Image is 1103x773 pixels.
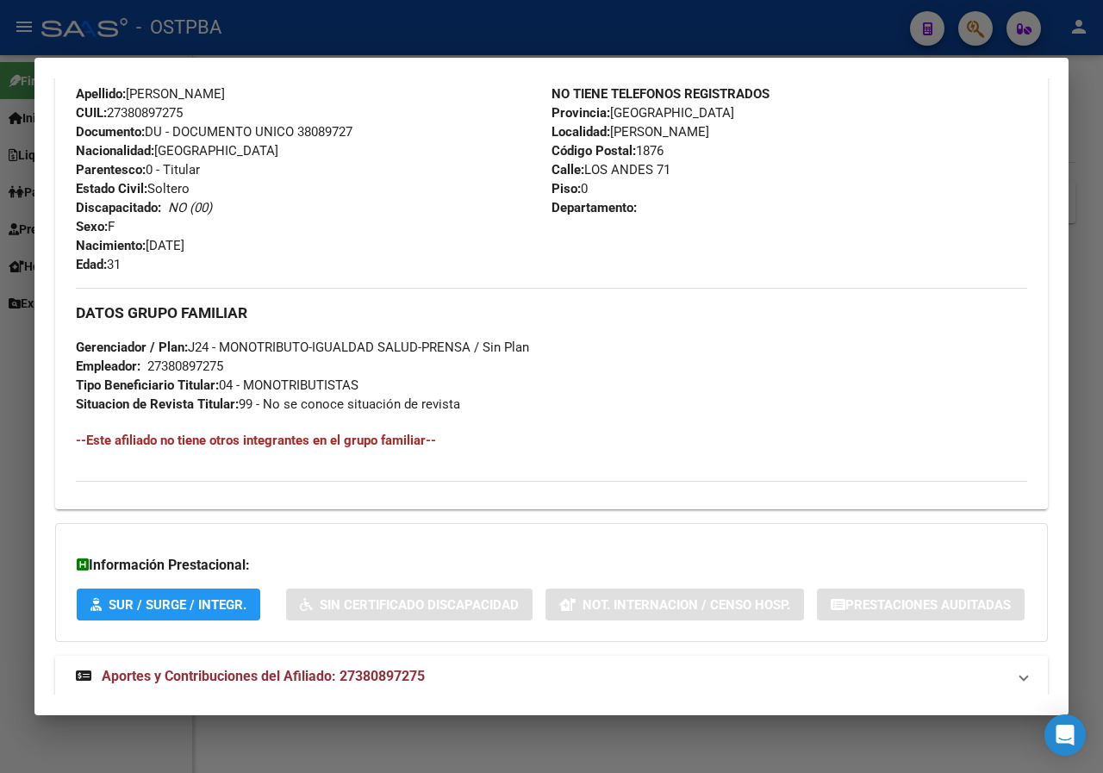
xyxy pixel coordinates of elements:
[76,124,352,140] span: DU - DOCUMENTO UNICO 38089727
[551,143,664,159] span: 1876
[583,597,790,613] span: Not. Internacion / Censo Hosp.
[76,219,115,234] span: F
[76,124,145,140] strong: Documento:
[551,105,610,121] strong: Provincia:
[76,238,146,253] strong: Nacimiento:
[76,143,154,159] strong: Nacionalidad:
[551,86,770,102] strong: NO TIENE TELEFONOS REGISTRADOS
[551,124,709,140] span: [PERSON_NAME]
[76,86,126,102] strong: Apellido:
[551,105,734,121] span: [GEOGRAPHIC_DATA]
[845,597,1011,613] span: Prestaciones Auditadas
[76,162,146,178] strong: Parentesco:
[168,200,212,215] i: NO (00)
[76,358,140,374] strong: Empleador:
[76,340,529,355] span: J24 - MONOTRIBUTO-IGUALDAD SALUD-PRENSA / Sin Plan
[76,377,219,393] strong: Tipo Beneficiario Titular:
[76,431,1027,450] h4: --Este afiliado no tiene otros integrantes en el grupo familiar--
[77,555,1026,576] h3: Información Prestacional:
[76,105,107,121] strong: CUIL:
[286,589,533,620] button: Sin Certificado Discapacidad
[109,597,246,613] span: SUR / SURGE / INTEGR.
[76,303,1027,322] h3: DATOS GRUPO FAMILIAR
[76,219,108,234] strong: Sexo:
[76,377,358,393] span: 04 - MONOTRIBUTISTAS
[320,597,519,613] span: Sin Certificado Discapacidad
[76,340,188,355] strong: Gerenciador / Plan:
[551,200,637,215] strong: Departamento:
[76,257,107,272] strong: Edad:
[76,238,184,253] span: [DATE]
[55,656,1048,697] mat-expansion-panel-header: Aportes y Contribuciones del Afiliado: 27380897275
[76,181,190,196] span: Soltero
[76,200,161,215] strong: Discapacitado:
[76,396,460,412] span: 99 - No se conoce situación de revista
[76,105,183,121] span: 27380897275
[77,589,260,620] button: SUR / SURGE / INTEGR.
[1044,714,1086,756] div: Open Intercom Messenger
[551,124,610,140] strong: Localidad:
[551,181,581,196] strong: Piso:
[551,162,670,178] span: LOS ANDES 71
[76,86,225,102] span: [PERSON_NAME]
[551,162,584,178] strong: Calle:
[76,257,121,272] span: 31
[817,589,1025,620] button: Prestaciones Auditadas
[76,181,147,196] strong: Estado Civil:
[102,668,425,684] span: Aportes y Contribuciones del Afiliado: 27380897275
[147,357,223,376] div: 27380897275
[76,162,200,178] span: 0 - Titular
[76,396,239,412] strong: Situacion de Revista Titular:
[551,143,636,159] strong: Código Postal:
[551,181,588,196] span: 0
[545,589,804,620] button: Not. Internacion / Censo Hosp.
[76,143,278,159] span: [GEOGRAPHIC_DATA]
